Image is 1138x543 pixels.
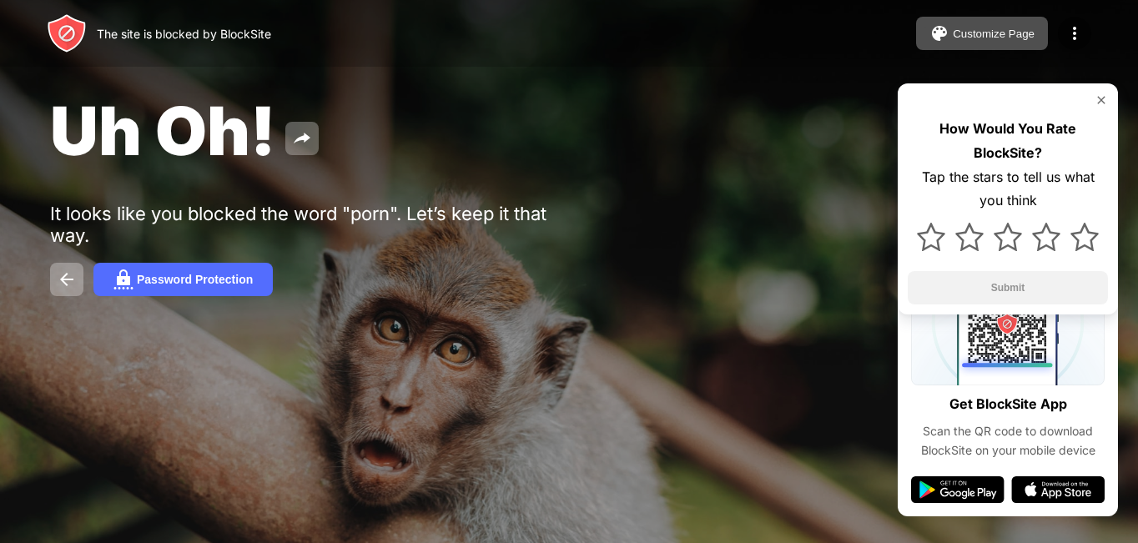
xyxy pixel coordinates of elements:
img: back.svg [57,269,77,289]
img: share.svg [292,128,312,148]
img: star.svg [1070,223,1099,251]
div: Customize Page [953,28,1035,40]
button: Submit [908,271,1108,304]
img: header-logo.svg [47,13,87,53]
img: google-play.svg [911,476,1005,503]
div: It looks like you blocked the word "porn". Let’s keep it that way. [50,203,566,246]
div: Get BlockSite App [949,392,1067,416]
img: star.svg [1032,223,1060,251]
div: Scan the QR code to download BlockSite on your mobile device [911,422,1105,460]
span: Uh Oh! [50,90,275,171]
img: star.svg [917,223,945,251]
button: Password Protection [93,263,273,296]
img: rate-us-close.svg [1095,93,1108,107]
img: star.svg [955,223,984,251]
img: password.svg [113,269,133,289]
button: Customize Page [916,17,1048,50]
div: How Would You Rate BlockSite? [908,117,1108,165]
div: Tap the stars to tell us what you think [908,165,1108,214]
img: star.svg [994,223,1022,251]
div: Password Protection [137,273,253,286]
div: The site is blocked by BlockSite [97,27,271,41]
img: menu-icon.svg [1065,23,1085,43]
img: pallet.svg [929,23,949,43]
img: app-store.svg [1011,476,1105,503]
